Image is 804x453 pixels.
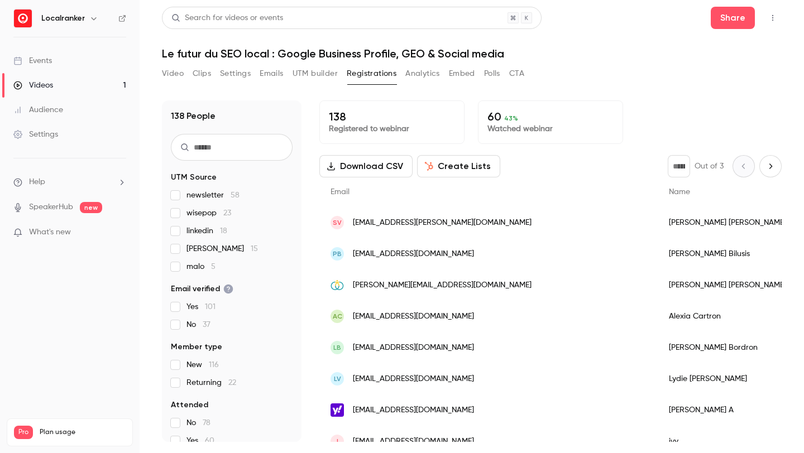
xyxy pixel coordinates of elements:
[209,361,219,369] span: 116
[13,80,53,91] div: Videos
[171,341,222,353] span: Member type
[29,176,45,188] span: Help
[449,65,475,83] button: Embed
[293,65,338,83] button: UTM builder
[658,269,797,301] div: [PERSON_NAME] [PERSON_NAME]
[13,55,52,66] div: Events
[353,279,532,291] span: [PERSON_NAME][EMAIL_ADDRESS][DOMAIN_NAME]
[231,191,240,199] span: 58
[347,65,396,83] button: Registrations
[186,301,216,312] span: Yes
[333,249,342,259] span: PB
[171,283,233,295] span: Email verified
[331,403,344,417] img: yahoo.fr
[417,155,500,177] button: Create Lists
[353,436,474,447] span: [EMAIL_ADDRESS][DOMAIN_NAME]
[186,359,219,370] span: New
[331,188,350,196] span: Email
[759,155,782,177] button: Next page
[14,9,32,27] img: Localranker
[353,248,474,260] span: [EMAIL_ADDRESS][DOMAIN_NAME]
[764,9,782,27] button: Top Bar Actions
[669,188,690,196] span: Name
[658,238,797,269] div: [PERSON_NAME] Bilusis
[186,417,210,428] span: No
[186,377,236,388] span: Returning
[353,404,474,416] span: [EMAIL_ADDRESS][DOMAIN_NAME]
[205,303,216,311] span: 101
[171,399,208,411] span: Attended
[186,225,227,237] span: linkedin
[80,202,102,213] span: new
[186,208,231,219] span: wisepop
[487,110,614,123] p: 60
[41,13,85,24] h6: Localranker
[353,217,532,229] span: [EMAIL_ADDRESS][PERSON_NAME][DOMAIN_NAME]
[13,129,58,140] div: Settings
[260,65,283,83] button: Emails
[186,243,258,254] span: [PERSON_NAME]
[484,65,500,83] button: Polls
[29,201,73,213] a: SpeakerHub
[509,65,524,83] button: CTA
[353,311,474,322] span: [EMAIL_ADDRESS][DOMAIN_NAME]
[220,65,251,83] button: Settings
[162,65,184,83] button: Video
[353,373,474,385] span: [EMAIL_ADDRESS][DOMAIN_NAME]
[504,114,518,122] span: 43 %
[14,426,33,439] span: Pro
[193,65,211,83] button: Clips
[331,278,344,292] img: capvital.fr
[333,343,341,353] span: LB
[658,207,797,238] div: [PERSON_NAME] [PERSON_NAME]
[171,109,216,123] h1: 138 People
[186,261,216,272] span: malo
[337,436,338,446] span: i
[203,321,210,329] span: 37
[162,47,782,60] h1: Le futur du SEO local : Google Business Profile, GEO & Social media
[13,176,126,188] li: help-dropdown-opener
[329,123,455,134] p: Registered to webinar
[186,190,240,201] span: newsletter
[186,435,214,446] span: Yes
[353,342,474,354] span: [EMAIL_ADDRESS][DOMAIN_NAME]
[228,379,236,387] span: 22
[223,209,231,217] span: 23
[220,227,227,235] span: 18
[205,437,214,445] span: 60
[658,332,797,363] div: [PERSON_NAME] Bordron
[203,419,210,427] span: 78
[211,263,216,271] span: 5
[40,428,126,437] span: Plan usage
[29,226,71,238] span: What's new
[334,374,341,384] span: LV
[186,319,210,330] span: No
[319,155,413,177] button: Download CSV
[333,311,342,321] span: AC
[487,123,614,134] p: Watched webinar
[658,394,797,426] div: [PERSON_NAME] A
[329,110,455,123] p: 138
[13,104,63,115] div: Audience
[658,301,797,332] div: Alexia Cartron
[711,7,755,29] button: Share
[333,218,342,228] span: SV
[251,245,258,253] span: 15
[171,172,217,183] span: UTM Source
[171,12,283,24] div: Search for videos or events
[658,363,797,394] div: Lydie [PERSON_NAME]
[405,65,440,83] button: Analytics
[695,161,724,172] p: Out of 3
